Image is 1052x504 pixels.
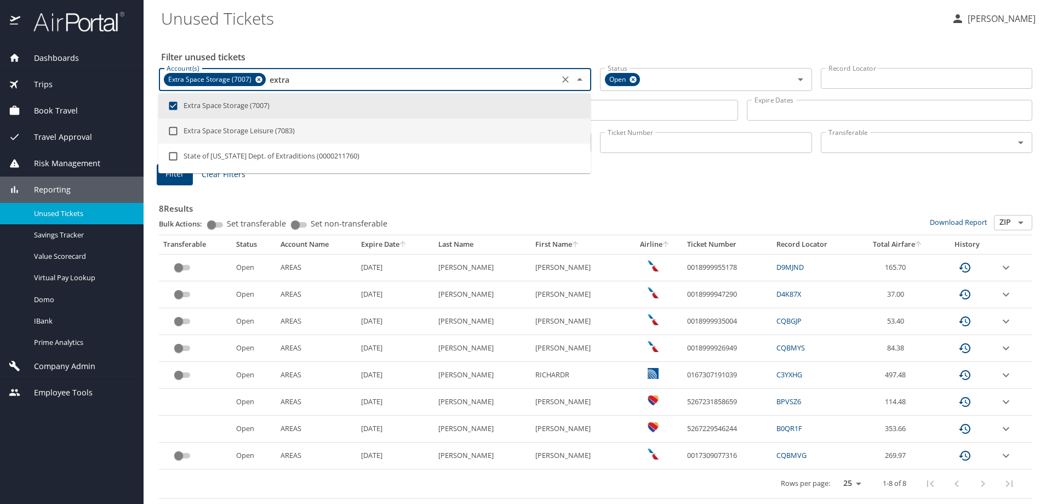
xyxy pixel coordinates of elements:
td: Open [232,389,276,416]
td: AREAS [276,308,357,335]
button: sort [662,241,670,248]
a: BPVSZ6 [776,397,801,406]
span: Set transferable [227,220,286,228]
button: expand row [999,288,1013,301]
button: Close [572,72,587,87]
th: Airline [628,235,683,254]
button: [PERSON_NAME] [947,9,1040,29]
td: AREAS [276,335,357,362]
li: State of [US_STATE] Dept. of Extraditions (0000211760) [158,144,591,169]
h1: Unused Tickets [161,1,942,35]
td: AREAS [276,281,357,308]
p: Bulk Actions: [159,219,211,229]
td: [PERSON_NAME] [531,416,628,443]
a: CQBMVG [776,450,807,460]
div: Extra Space Storage (7007) [164,73,266,86]
img: airportal-logo.png [21,11,124,32]
td: [DATE] [357,254,434,281]
td: Open [232,335,276,362]
a: D9MJND [776,262,804,272]
td: 5267231858659 [683,389,772,416]
button: Clear [558,72,573,87]
td: AREAS [276,389,357,416]
th: Record Locator [772,235,856,254]
td: Open [232,416,276,443]
span: Trips [20,78,53,90]
div: Transferable [163,240,227,250]
td: [DATE] [357,281,434,308]
td: 114.48 [856,389,939,416]
button: expand row [999,315,1013,328]
span: IBank [34,316,130,326]
th: Expire Date [357,235,434,254]
table: custom pagination table [159,235,1032,499]
td: AREAS [276,254,357,281]
td: Open [232,362,276,389]
td: RICHARDR [531,362,628,389]
button: expand row [999,369,1013,382]
button: expand row [999,449,1013,462]
button: Open [1013,215,1028,230]
td: 53.40 [856,308,939,335]
img: American Airlines [648,314,659,325]
span: Savings Tracker [34,230,130,240]
p: [PERSON_NAME] [964,12,1036,25]
div: Open [605,73,640,86]
h3: 8 Results [159,196,1032,215]
span: Dashboards [20,52,79,64]
td: [DATE] [357,362,434,389]
button: expand row [999,342,1013,355]
span: Set non-transferable [311,220,387,228]
h2: Filter unused tickets [161,48,1034,66]
td: 497.48 [856,362,939,389]
button: expand row [999,422,1013,435]
td: [PERSON_NAME] [434,308,531,335]
img: wUYAEN7r47F0eX+AAAAAElFTkSuQmCC [648,287,659,298]
span: Travel Approval [20,131,92,143]
td: 0017309077316 [683,443,772,469]
button: sort [572,241,580,248]
span: Extra Space Storage (7007) [164,74,258,86]
a: C3YXHG [776,370,802,380]
button: expand row [999,261,1013,274]
td: [PERSON_NAME] [531,389,628,416]
img: Southwest Airlines [648,422,659,433]
p: 1-8 of 8 [883,480,906,487]
td: 165.70 [856,254,939,281]
span: Unused Tickets [34,208,130,219]
td: [PERSON_NAME] [531,254,628,281]
img: American Airlines [648,449,659,460]
button: sort [915,241,923,248]
td: 0018999935004 [683,308,772,335]
td: [PERSON_NAME] [434,254,531,281]
td: 0167307191039 [683,362,772,389]
td: [PERSON_NAME] [531,443,628,469]
td: 353.66 [856,416,939,443]
span: Virtual Pay Lookup [34,273,130,283]
td: [DATE] [357,308,434,335]
span: Book Travel [20,105,78,117]
td: Open [232,443,276,469]
td: 0018999955178 [683,254,772,281]
td: [PERSON_NAME] [531,335,628,362]
td: AREAS [276,362,357,389]
a: B0QR1F [776,423,802,433]
span: Domo [34,295,130,305]
td: 0018999926949 [683,335,772,362]
button: expand row [999,395,1013,409]
button: Open [793,72,808,87]
li: Extra Space Storage (7007) [158,93,591,118]
span: Reporting [20,184,71,196]
th: First Name [531,235,628,254]
button: Open [1013,135,1028,150]
td: 0018999947290 [683,281,772,308]
td: [DATE] [357,416,434,443]
a: CQBMYS [776,343,805,353]
span: Prime Analytics [34,337,130,348]
td: 37.00 [856,281,939,308]
th: History [939,235,995,254]
button: sort [399,241,407,248]
select: rows per page [834,475,865,492]
td: [DATE] [357,443,434,469]
td: [PERSON_NAME] [434,281,531,308]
